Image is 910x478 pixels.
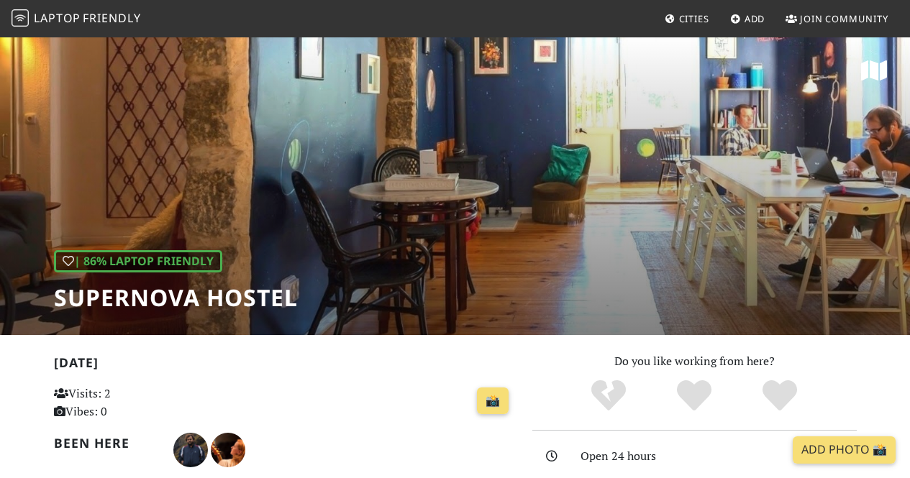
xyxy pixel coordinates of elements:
img: 2812-saurav.jpg [173,433,208,467]
div: Yes [652,378,737,414]
span: Join Community [800,12,888,25]
div: | 86% Laptop Friendly [54,250,222,273]
span: Saurav Jain [173,441,211,456]
h1: Supernova Hostel [54,284,298,311]
a: Add [724,6,771,32]
a: LaptopFriendly LaptopFriendly [12,6,141,32]
span: Ana Sousa [211,441,245,456]
span: Cities [679,12,709,25]
div: Open 24 hours [581,447,865,466]
span: Laptop [34,10,81,26]
a: Add Photo 📸 [793,436,896,464]
h2: [DATE] [54,355,515,376]
div: Definitely! [737,378,822,414]
a: Cities [659,6,715,32]
p: Visits: 2 Vibes: 0 [54,385,196,421]
img: LaptopFriendly [12,9,29,27]
a: 📸 [477,387,509,415]
span: Friendly [83,10,140,26]
div: No [566,378,652,414]
img: 1632-ana.jpg [211,433,245,467]
span: Add [745,12,765,25]
a: Join Community [780,6,894,32]
p: Do you like working from here? [532,352,857,371]
h2: Been here [54,436,156,451]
